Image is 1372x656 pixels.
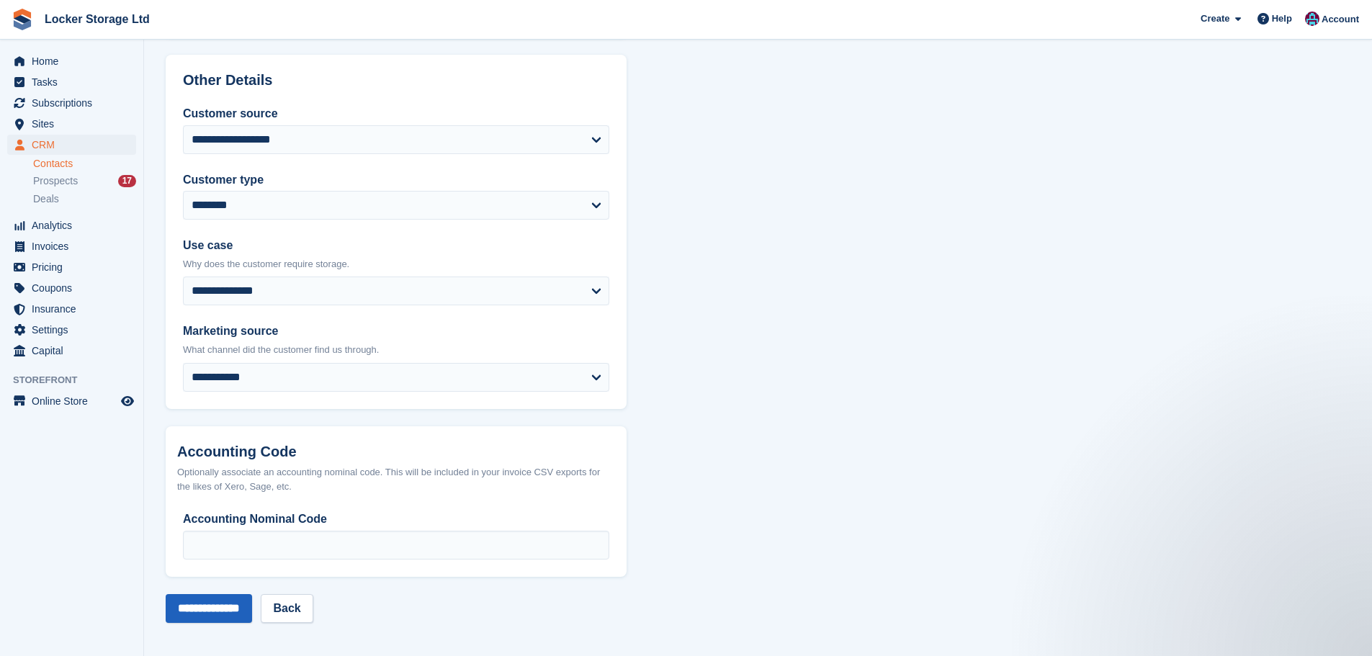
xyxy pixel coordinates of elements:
[32,135,118,155] span: CRM
[7,299,136,319] a: menu
[7,215,136,235] a: menu
[1272,12,1292,26] span: Help
[33,157,136,171] a: Contacts
[7,114,136,134] a: menu
[7,51,136,71] a: menu
[32,391,118,411] span: Online Store
[183,257,609,271] p: Why does the customer require storage.
[32,51,118,71] span: Home
[183,511,609,528] label: Accounting Nominal Code
[177,465,615,493] div: Optionally associate an accounting nominal code. This will be included in your invoice CSV export...
[32,93,118,113] span: Subscriptions
[32,114,118,134] span: Sites
[33,174,78,188] span: Prospects
[32,257,118,277] span: Pricing
[261,594,313,623] a: Back
[32,299,118,319] span: Insurance
[12,9,33,30] img: stora-icon-8386f47178a22dfd0bd8f6a31ec36ba5ce8667c1dd55bd0f319d3a0aa187defe.svg
[32,341,118,361] span: Capital
[177,444,615,460] h2: Accounting Code
[183,323,609,340] label: Marketing source
[183,343,609,357] p: What channel did the customer find us through.
[7,135,136,155] a: menu
[33,192,59,206] span: Deals
[1322,12,1359,27] span: Account
[33,192,136,207] a: Deals
[1305,12,1319,26] img: Locker Storage Ltd
[118,175,136,187] div: 17
[32,72,118,92] span: Tasks
[32,278,118,298] span: Coupons
[32,320,118,340] span: Settings
[32,215,118,235] span: Analytics
[7,72,136,92] a: menu
[13,373,143,387] span: Storefront
[39,7,156,31] a: Locker Storage Ltd
[183,105,609,122] label: Customer source
[183,72,609,89] h2: Other Details
[7,278,136,298] a: menu
[1201,12,1229,26] span: Create
[183,237,609,254] label: Use case
[7,236,136,256] a: menu
[33,174,136,189] a: Prospects 17
[7,93,136,113] a: menu
[32,236,118,256] span: Invoices
[183,171,609,189] label: Customer type
[7,257,136,277] a: menu
[7,341,136,361] a: menu
[119,392,136,410] a: Preview store
[7,391,136,411] a: menu
[7,320,136,340] a: menu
